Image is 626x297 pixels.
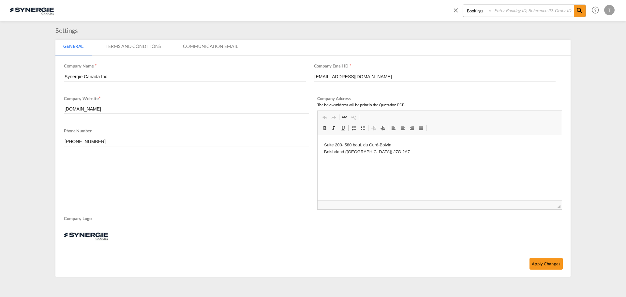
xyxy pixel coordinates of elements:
[340,113,349,122] a: Link (Ctrl+K)
[590,5,601,16] span: Help
[416,124,425,132] a: Justify
[407,124,416,132] a: Align Right
[175,40,246,55] md-tab-item: Communication Email
[314,63,349,68] span: Company Email ID
[452,7,459,14] md-icon: icon-close
[329,124,338,132] a: Italic (Ctrl+I)
[349,124,358,132] a: Insert/Remove Numbered List
[378,124,387,132] a: Increase Indent
[64,104,309,114] input: Enter Company Website
[590,5,604,16] div: Help
[529,258,563,270] button: Apply Changes
[10,3,54,18] img: 1f56c880d42311ef80fc7dca854c8e59.png
[314,72,556,82] input: Enter Email ID
[358,124,367,132] a: Insert/Remove Bulleted List
[317,102,405,107] span: The below address will be print in the Quotation PDF.
[369,124,378,132] a: Decrease Indent
[317,96,351,101] span: Company Address
[349,113,358,122] a: Unlink
[64,128,92,133] span: Phone Number
[318,135,562,200] iframe: Editor, editor2
[55,26,81,35] div: Settings
[64,63,94,68] span: Company Name
[574,5,586,17] span: icon-magnify
[98,40,169,55] md-tab-item: Terms And Conditions
[398,124,407,132] a: Centre
[557,205,560,208] span: Resize
[389,124,398,132] a: Align Left
[320,124,329,132] a: Bold (Ctrl+B)
[338,124,348,132] a: Underline (Ctrl+U)
[64,137,309,146] input: Phone Number
[576,7,584,15] md-icon: icon-magnify
[493,5,574,16] input: Enter Booking ID, Reference ID, Order ID
[604,5,615,15] div: T
[64,96,99,101] span: Company Website
[320,113,329,122] a: Undo (Ctrl+Z)
[329,113,338,122] a: Redo (Ctrl+Y)
[55,40,252,55] md-pagination-wrapper: Use the left and right arrow keys to navigate between tabs
[64,72,306,82] input: Enter Company name
[64,215,559,223] span: Company Logo
[452,5,463,20] span: icon-close
[55,40,91,55] md-tab-item: General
